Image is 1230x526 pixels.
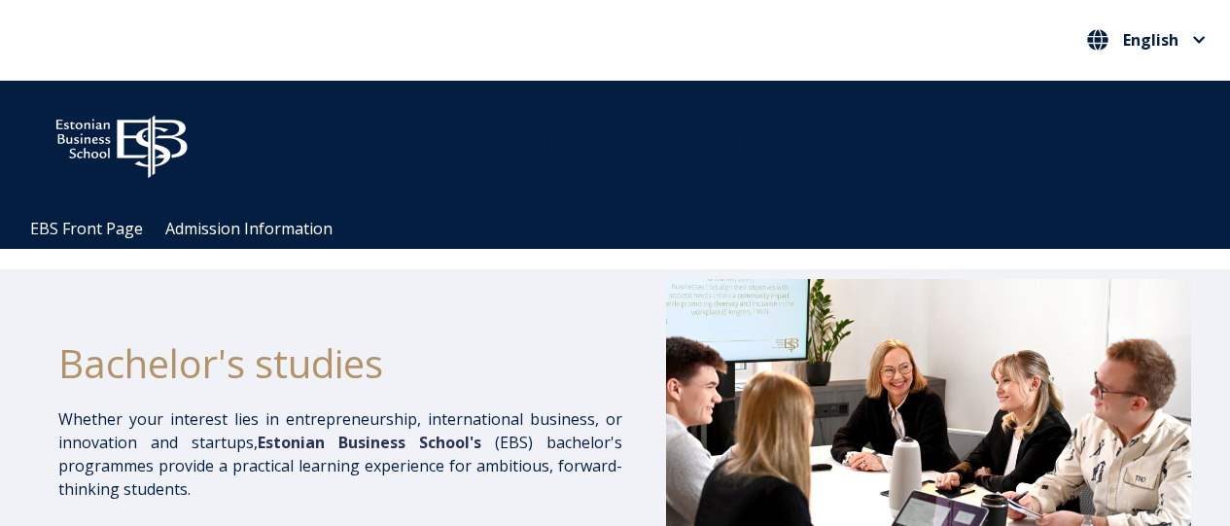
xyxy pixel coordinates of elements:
[1082,24,1211,56] nav: Select your language
[545,134,785,156] span: Community for Growth and Resp
[1123,32,1178,48] span: English
[19,209,1230,249] div: Navigation Menu
[165,218,333,239] a: Admission Information
[30,218,143,239] a: EBS Front Page
[1082,24,1211,55] button: English
[58,407,622,501] p: Whether your interest lies in entrepreneurship, international business, or innovation and startup...
[58,339,622,388] h1: Bachelor's studies
[39,100,204,184] img: ebs_logo2016_white
[258,432,481,453] span: Estonian Business School's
